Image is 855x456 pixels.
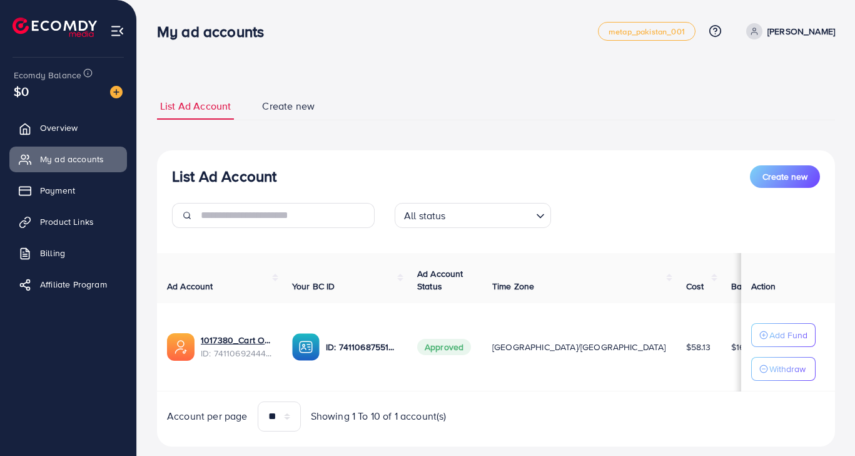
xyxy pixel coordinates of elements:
[157,23,274,41] h3: My ad accounts
[395,203,551,228] div: Search for option
[167,280,213,293] span: Ad Account
[731,341,756,353] span: $16.87
[9,147,127,172] a: My ad accounts
[9,241,127,266] a: Billing
[262,99,315,113] span: Create new
[741,23,835,39] a: [PERSON_NAME]
[769,328,807,343] p: Add Fund
[9,115,127,140] a: Overview
[201,334,272,346] a: 1017380_Cart Outfit 2_1725524046068
[402,207,448,225] span: All status
[40,184,75,197] span: Payment
[167,333,195,361] img: ic-ads-acc.e4c84228.svg
[751,280,776,293] span: Action
[750,165,820,188] button: Create new
[802,400,846,447] iframe: Chat
[160,99,231,113] span: List Ad Account
[14,82,29,100] span: $0
[110,24,124,38] img: menu
[167,409,248,423] span: Account per page
[40,215,94,228] span: Product Links
[450,204,531,225] input: Search for option
[731,280,764,293] span: Balance
[767,24,835,39] p: [PERSON_NAME]
[40,278,107,291] span: Affiliate Program
[492,341,666,353] span: [GEOGRAPHIC_DATA]/[GEOGRAPHIC_DATA]
[769,361,806,376] p: Withdraw
[9,209,127,234] a: Product Links
[686,280,704,293] span: Cost
[292,333,320,361] img: ic-ba-acc.ded83a64.svg
[40,247,65,259] span: Billing
[417,267,463,293] span: Ad Account Status
[686,341,711,353] span: $58.13
[762,170,807,183] span: Create new
[40,153,104,165] span: My ad accounts
[292,280,335,293] span: Your BC ID
[326,339,397,355] p: ID: 7411068755171852289
[598,22,696,41] a: metap_pakistan_001
[751,323,816,347] button: Add Fund
[172,167,276,185] h3: List Ad Account
[492,280,534,293] span: Time Zone
[751,357,816,381] button: Withdraw
[609,28,685,36] span: metap_pakistan_001
[417,339,471,355] span: Approved
[110,86,123,98] img: image
[311,409,447,423] span: Showing 1 To 10 of 1 account(s)
[40,122,78,134] span: Overview
[201,334,272,360] div: <span class='underline'>1017380_Cart Outfit 2_1725524046068</span></br>7411069244403925009
[201,347,272,360] span: ID: 7411069244403925009
[14,69,81,81] span: Ecomdy Balance
[9,178,127,203] a: Payment
[9,272,127,297] a: Affiliate Program
[13,18,97,37] img: logo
